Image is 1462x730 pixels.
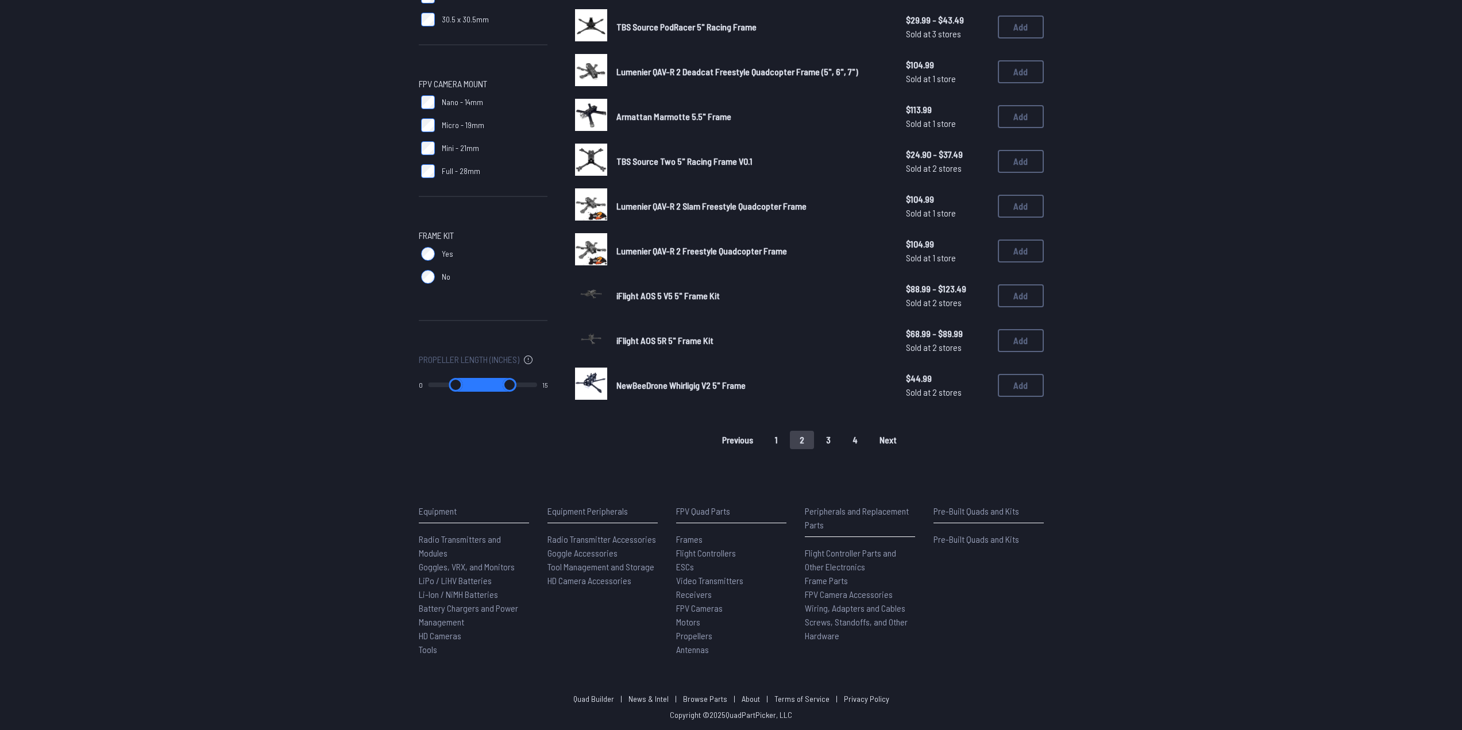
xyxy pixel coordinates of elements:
[906,385,989,399] span: Sold at 2 stores
[421,141,435,155] input: Mini - 21mm
[676,601,786,615] a: FPV Cameras
[419,532,529,560] a: Radio Transmitters and Modules
[670,709,792,721] p: Copyright © 2025 QuadPartPicker, LLC
[805,588,915,601] a: FPV Camera Accessories
[547,534,656,544] span: Radio Transmitter Accessories
[547,547,618,558] span: Goggle Accessories
[419,630,461,641] span: HD Cameras
[676,574,786,588] a: Video Transmitters
[419,589,498,600] span: Li-Ion / NiMH Batteries
[676,561,694,572] span: ESCs
[575,144,607,176] img: image
[998,16,1044,38] button: Add
[575,144,607,179] a: image
[906,206,989,220] span: Sold at 1 store
[676,532,786,546] a: Frames
[575,99,607,131] img: image
[419,643,529,656] a: Tools
[616,156,753,167] span: TBS Source Two 5" Racing Frame V0.1
[575,9,607,45] a: image
[419,380,423,389] output: 0
[547,532,658,546] a: Radio Transmitter Accessories
[906,282,989,296] span: $88.99 - $123.49
[906,148,989,161] span: $24.90 - $37.49
[906,103,989,117] span: $113.99
[879,435,897,445] span: Next
[790,431,814,449] button: 2
[906,251,989,265] span: Sold at 1 store
[998,374,1044,397] button: Add
[676,630,712,641] span: Propellers
[805,601,915,615] a: Wiring, Adapters and Cables
[442,165,480,177] span: Full - 28mm
[616,290,720,301] span: iFlight AOS 5 V5 5" Frame Kit
[765,431,788,449] button: 1
[575,278,607,310] img: image
[421,118,435,132] input: Micro - 19mm
[676,575,743,586] span: Video Transmitters
[933,532,1044,546] a: Pre-Built Quads and Kits
[998,150,1044,173] button: Add
[998,60,1044,83] button: Add
[542,380,547,389] output: 15
[616,65,888,79] a: Lumenier QAV-R 2 Deadcat Freestyle Quadcopter Frame (5", 6", 7")
[816,431,840,449] button: 3
[421,13,435,26] input: 30.5 x 30.5mm
[998,284,1044,307] button: Add
[805,616,908,641] span: Screws, Standoffs, and Other Hardware
[573,694,614,704] a: Quad Builder
[419,560,529,574] a: Goggles, VRX, and Monitors
[676,615,786,629] a: Motors
[805,504,915,532] p: Peripherals and Replacement Parts
[419,353,519,366] span: Propeller Length (Inches)
[906,58,989,72] span: $104.99
[676,629,786,643] a: Propellers
[676,547,736,558] span: Flight Controllers
[575,188,607,221] img: image
[616,244,888,258] a: Lumenier QAV-R 2 Freestyle Quadcopter Frame
[547,574,658,588] a: HD Camera Accessories
[616,335,713,346] span: iFlight AOS 5R 5" Frame Kit
[870,431,906,449] button: Next
[805,589,893,600] span: FPV Camera Accessories
[442,14,489,25] span: 30.5 x 30.5mm
[906,327,989,341] span: $68.99 - $89.99
[575,323,607,355] img: image
[547,504,658,518] p: Equipment Peripherals
[547,561,654,572] span: Tool Management and Storage
[575,99,607,134] a: image
[419,602,518,627] span: Battery Chargers and Power Management
[676,588,786,601] a: Receivers
[683,694,727,704] a: Browse Parts
[575,233,607,269] a: image
[616,334,888,347] a: iFlight AOS 5R 5" Frame Kit
[575,233,607,265] img: image
[998,329,1044,352] button: Add
[998,240,1044,262] button: Add
[575,9,607,41] img: image
[906,13,989,27] span: $29.99 - $43.49
[676,602,723,613] span: FPV Cameras
[805,574,915,588] a: Frame Parts
[421,270,435,284] input: No
[805,575,848,586] span: Frame Parts
[676,504,786,518] p: FPV Quad Parts
[742,694,760,704] a: About
[616,20,888,34] a: TBS Source PodRacer 5" Racing Frame
[575,188,607,224] a: image
[676,589,712,600] span: Receivers
[419,77,487,91] span: FPV Camera Mount
[676,560,786,574] a: ESCs
[906,72,989,86] span: Sold at 1 store
[998,195,1044,218] button: Add
[844,694,889,704] a: Privacy Policy
[421,164,435,178] input: Full - 28mm
[616,155,888,168] a: TBS Source Two 5" Racing Frame V0.1
[419,601,529,629] a: Battery Chargers and Power Management
[906,117,989,130] span: Sold at 1 store
[419,574,529,588] a: LiPo / LiHV Batteries
[906,237,989,251] span: $104.99
[676,616,700,627] span: Motors
[616,111,731,122] span: Armattan Marmotte 5.5" Frame
[676,534,703,544] span: Frames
